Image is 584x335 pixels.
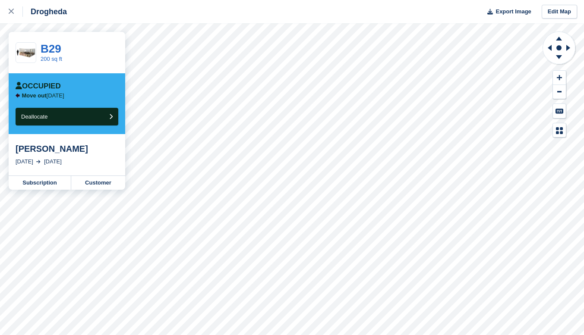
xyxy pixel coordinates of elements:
button: Deallocate [16,108,118,125]
div: [DATE] [16,157,33,166]
div: Occupied [16,82,61,91]
img: 200-sqft-unit%20(4).jpg [16,45,36,60]
div: [DATE] [44,157,62,166]
button: Zoom Out [553,85,566,99]
a: Customer [71,176,125,190]
img: arrow-right-light-icn-cde0832a797a2874e46488d9cf13f60e5c3a73dbe684e267c42b8395dfbc2abf.svg [36,160,41,163]
span: Deallocate [21,113,47,120]
a: B29 [41,42,61,55]
div: [PERSON_NAME] [16,144,118,154]
p: [DATE] [22,92,64,99]
button: Keyboard Shortcuts [553,104,566,118]
a: Edit Map [542,5,577,19]
button: Map Legend [553,123,566,138]
span: Move out [22,92,47,99]
button: Zoom In [553,71,566,85]
span: Export Image [496,7,531,16]
a: 200 sq ft [41,56,62,62]
a: Subscription [9,176,71,190]
div: Drogheda [23,6,67,17]
img: arrow-left-icn-90495f2de72eb5bd0bd1c3c35deca35cc13f817d75bef06ecd7c0b315636ce7e.svg [16,93,20,98]
button: Export Image [482,5,531,19]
